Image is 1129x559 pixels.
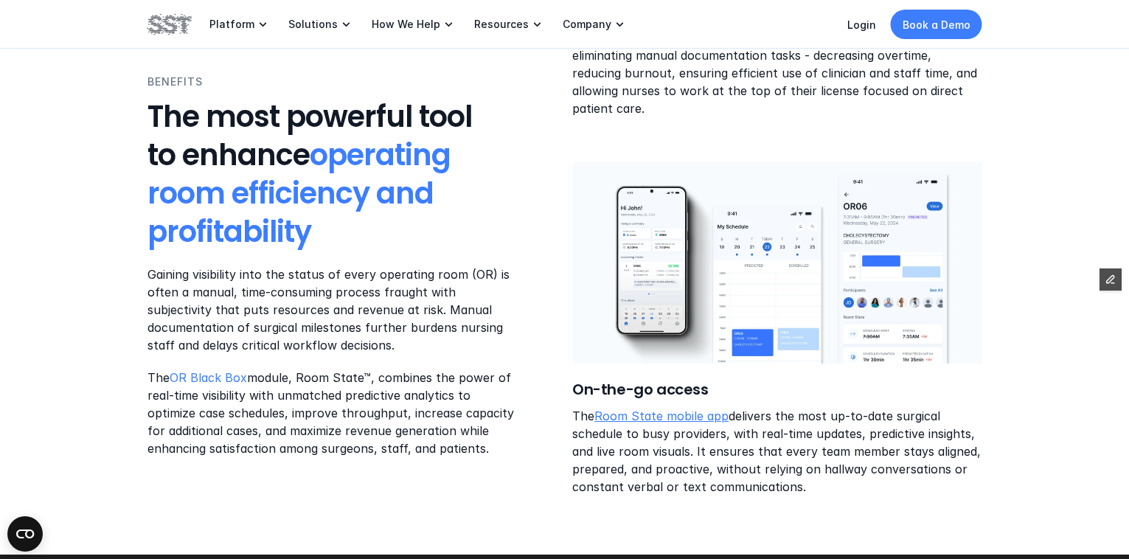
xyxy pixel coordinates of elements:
[288,18,338,31] p: Solutions
[209,18,254,31] p: Platform
[572,29,982,117] p: Room State improves the accuracy of case duration scheduling while eliminating manual documentati...
[147,96,479,176] span: The most powerful tool to enhance
[594,409,729,423] a: Room State mobile app
[572,407,982,496] p: The delivers the most up-to-date surgical schedule to busy providers, with real-time updates, pre...
[847,18,876,31] a: Login
[891,10,982,39] a: Book a Demo
[147,265,516,354] p: Gaining visibility into the status of every operating room (OR) is often a manual, time-consuming...
[572,379,982,400] h6: On-the-go access
[903,17,970,32] p: Book a Demo
[147,369,516,457] p: The module, Room State™, combines the power of real-time visibility with unmatched predictive ana...
[474,18,529,31] p: Resources
[147,97,496,251] h3: operating room efficiency and profitability
[170,370,247,385] a: OR Black Box
[372,18,440,31] p: How We Help
[572,162,984,364] img: Room State module UI
[563,18,611,31] p: Company
[1100,268,1122,291] button: Edit Framer Content
[7,516,43,552] button: Open CMP widget
[147,74,203,90] p: BENEFITS
[147,12,192,37] img: SST logo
